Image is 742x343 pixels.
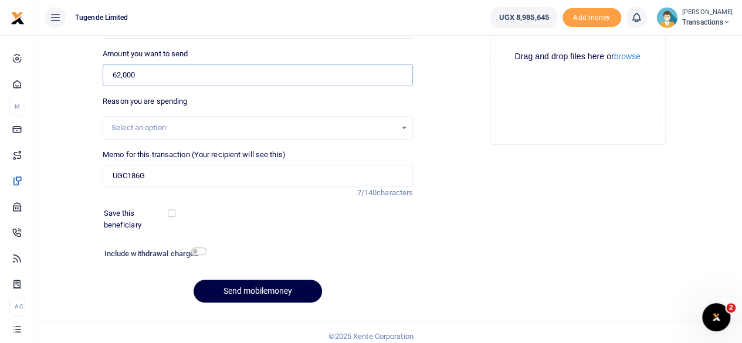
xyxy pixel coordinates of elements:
[103,48,188,60] label: Amount you want to send
[103,149,286,161] label: Memo for this transaction (Your recipient will see this)
[495,51,660,62] div: Drag and drop files here or
[563,12,621,21] a: Add money
[104,208,170,230] label: Save this beneficiary
[9,97,25,116] li: M
[563,8,621,28] span: Add money
[656,7,733,28] a: profile-user [PERSON_NAME] Transactions
[194,280,322,303] button: Send mobilemoney
[490,7,557,28] a: UGX 8,985,645
[682,17,733,28] span: Transactions
[11,11,25,25] img: logo-small
[614,52,641,60] button: browse
[103,165,413,187] input: Enter extra information
[682,8,733,18] small: [PERSON_NAME]
[103,64,413,86] input: UGX
[377,188,413,197] span: characters
[702,303,730,331] iframe: Intercom live chat
[9,297,25,316] li: Ac
[656,7,677,28] img: profile-user
[357,188,377,197] span: 7/140
[726,303,736,313] span: 2
[499,12,548,23] span: UGX 8,985,645
[11,13,25,22] a: logo-small logo-large logo-large
[70,12,133,23] span: Tugende Limited
[563,8,621,28] li: Toup your wallet
[104,249,201,259] h6: Include withdrawal charges
[103,96,187,107] label: Reason you are spending
[111,122,396,134] div: Select an option
[485,7,562,28] li: Wallet ballance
